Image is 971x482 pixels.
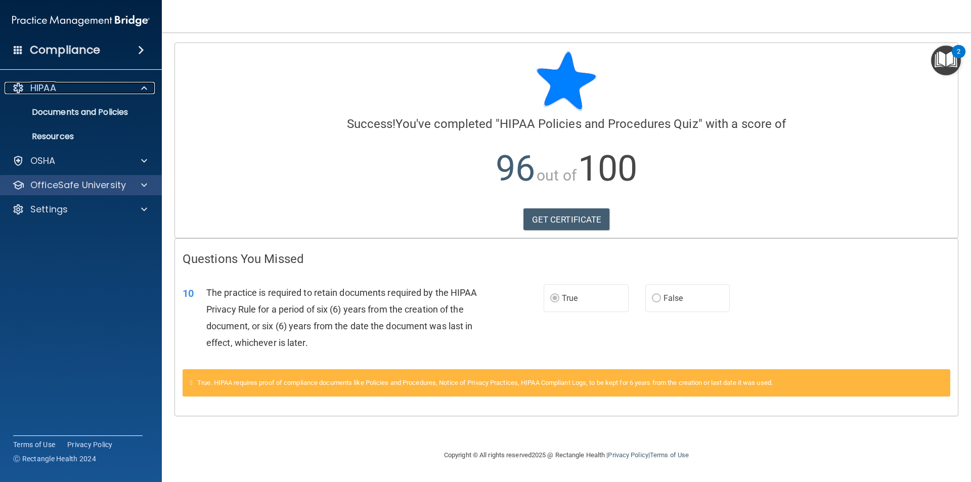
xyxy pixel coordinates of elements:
[536,51,597,111] img: blue-star-rounded.9d042014.png
[664,293,683,303] span: False
[550,295,559,302] input: True
[183,252,950,266] h4: Questions You Missed
[562,293,578,303] span: True
[650,451,689,459] a: Terms of Use
[7,107,145,117] p: Documents and Policies
[30,155,56,167] p: OSHA
[183,287,194,299] span: 10
[578,148,637,189] span: 100
[13,440,55,450] a: Terms of Use
[12,11,150,31] img: PMB logo
[496,148,535,189] span: 96
[12,203,147,215] a: Settings
[652,295,661,302] input: False
[523,208,610,231] a: GET CERTIFICATE
[30,203,68,215] p: Settings
[12,82,147,94] a: HIPAA
[197,379,773,386] span: True. HIPAA requires proof of compliance documents like Policies and Procedures, Notice of Privac...
[12,155,147,167] a: OSHA
[13,454,96,464] span: Ⓒ Rectangle Health 2024
[537,166,577,184] span: out of
[12,179,147,191] a: OfficeSafe University
[957,52,960,65] div: 2
[67,440,113,450] a: Privacy Policy
[30,179,126,191] p: OfficeSafe University
[347,117,396,131] span: Success!
[183,117,950,130] h4: You've completed " " with a score of
[7,132,145,142] p: Resources
[920,412,959,451] iframe: Drift Widget Chat Controller
[30,43,100,57] h4: Compliance
[30,82,56,94] p: HIPAA
[608,451,648,459] a: Privacy Policy
[500,117,698,131] span: HIPAA Policies and Procedures Quiz
[206,287,477,348] span: The practice is required to retain documents required by the HIPAA Privacy Rule for a period of s...
[382,439,751,471] div: Copyright © All rights reserved 2025 @ Rectangle Health | |
[931,46,961,75] button: Open Resource Center, 2 new notifications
